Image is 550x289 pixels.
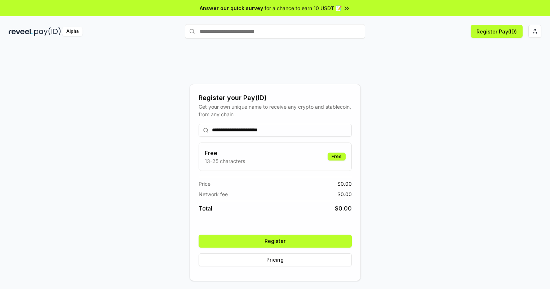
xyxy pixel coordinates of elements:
[199,93,352,103] div: Register your Pay(ID)
[471,25,523,38] button: Register Pay(ID)
[328,153,346,161] div: Free
[199,190,228,198] span: Network fee
[199,204,212,213] span: Total
[62,27,83,36] div: Alpha
[200,4,263,12] span: Answer our quick survey
[205,157,245,165] p: 13-25 characters
[199,103,352,118] div: Get your own unique name to receive any crypto and stablecoin, from any chain
[9,27,33,36] img: reveel_dark
[265,4,342,12] span: for a chance to earn 10 USDT 📝
[199,235,352,248] button: Register
[205,149,245,157] h3: Free
[199,180,210,188] span: Price
[335,204,352,213] span: $ 0.00
[337,190,352,198] span: $ 0.00
[34,27,61,36] img: pay_id
[337,180,352,188] span: $ 0.00
[199,253,352,266] button: Pricing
